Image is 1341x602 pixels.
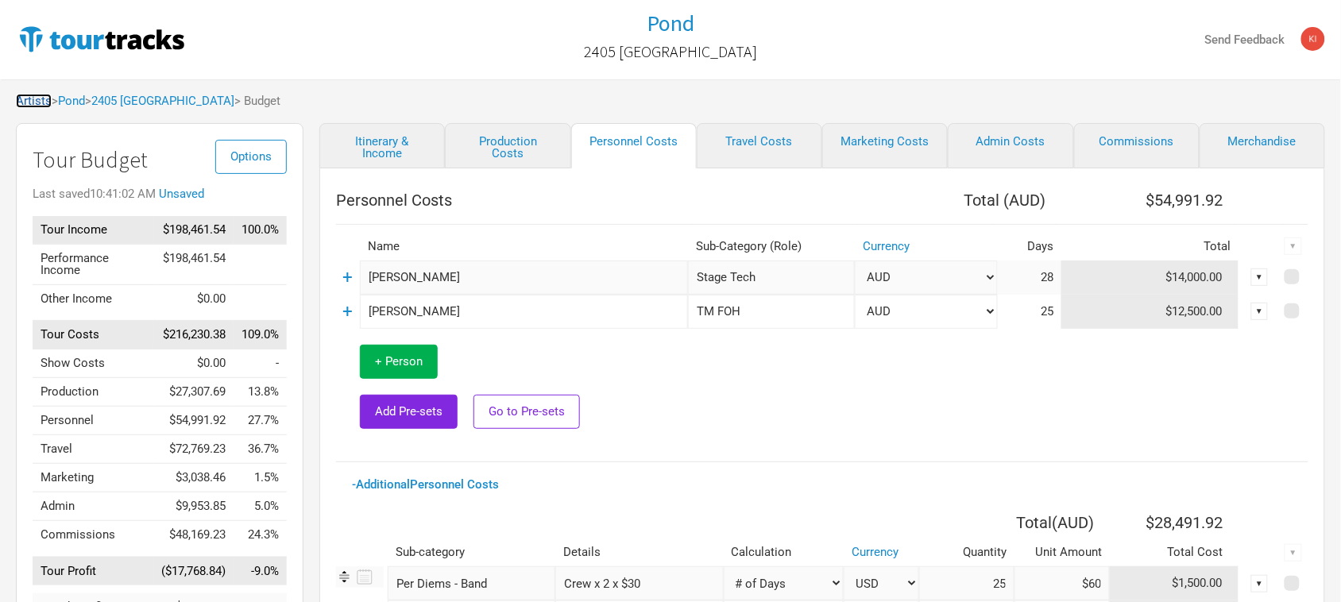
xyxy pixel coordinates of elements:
[1061,295,1239,329] td: $12,500.00
[153,284,234,313] td: $0.00
[1014,538,1110,566] th: Unit Amount
[85,95,234,107] span: >
[1061,260,1239,295] td: $14,000.00
[1285,237,1302,255] div: ▼
[153,407,234,435] td: $54,991.92
[234,464,287,492] td: Marketing as % of Tour Income
[234,407,287,435] td: Personnel as % of Tour Income
[336,184,855,216] th: Personnel Costs
[1251,303,1269,320] div: ▼
[852,545,899,559] a: Currency
[1110,507,1239,538] th: $28,491.92
[863,239,910,253] a: Currency
[375,354,423,369] span: + Person
[33,321,153,349] td: Tour Costs
[1110,566,1239,600] td: $1,500.00
[153,244,234,284] td: $198,461.54
[360,260,688,295] input: eg: Angus
[16,23,187,55] img: TourTracks
[360,295,688,329] input: eg: Sinead
[16,94,52,108] a: Artists
[33,378,153,407] td: Production
[343,301,354,322] a: +
[360,395,458,429] button: Add Pre-sets
[352,477,499,492] a: - Additional Personnel Costs
[1285,544,1302,561] div: ▼
[855,184,1061,216] th: Total ( AUD )
[234,557,287,585] td: Tour Profit as % of Tour Income
[1205,33,1285,47] strong: Send Feedback
[489,404,565,419] span: Go to Pre-sets
[153,557,234,585] td: ($17,768.84)
[234,321,287,349] td: Tour Costs as % of Tour Income
[33,464,153,492] td: Marketing
[52,95,85,107] span: >
[822,123,948,168] a: Marketing Costs
[343,267,354,287] a: +
[33,284,153,313] td: Other Income
[234,284,287,313] td: Other Income as % of Tour Income
[153,349,234,378] td: $0.00
[215,140,287,174] button: Options
[33,216,153,245] td: Tour Income
[91,94,234,108] a: 2405 [GEOGRAPHIC_DATA]
[153,378,234,407] td: $27,307.69
[153,521,234,550] td: $48,169.23
[584,43,757,60] h2: 2405 [GEOGRAPHIC_DATA]
[33,349,153,378] td: Show Costs
[697,123,822,168] a: Travel Costs
[153,216,234,245] td: $198,461.54
[688,233,855,260] th: Sub-Category (Role)
[1200,123,1325,168] a: Merchandise
[234,216,287,245] td: Tour Income as % of Tour Income
[647,11,694,36] a: Pond
[33,188,287,200] div: Last saved 10:41:02 AM
[998,260,1061,295] td: 28
[234,378,287,407] td: Production as % of Tour Income
[584,35,757,68] a: 2405 [GEOGRAPHIC_DATA]
[153,435,234,464] td: $72,769.23
[1074,123,1200,168] a: Commissions
[445,123,570,168] a: Production Costs
[375,404,442,419] span: Add Pre-sets
[234,244,287,284] td: Performance Income as % of Tour Income
[33,492,153,521] td: Admin
[919,538,1014,566] th: Quantity
[153,321,234,349] td: $216,230.38
[33,557,153,585] td: Tour Profit
[234,521,287,550] td: Commissions as % of Tour Income
[234,492,287,521] td: Admin as % of Tour Income
[555,538,723,566] th: Details
[1251,575,1269,592] div: ▼
[360,233,688,260] th: Name
[473,395,580,429] button: Go to Pre-sets
[33,244,153,284] td: Performance Income
[153,492,234,521] td: $9,953.85
[724,538,844,566] th: Calculation
[388,566,555,600] div: Per Diems - Band
[388,538,555,566] th: Sub-category
[688,260,855,295] div: Stage Tech
[234,349,287,378] td: Show Costs as % of Tour Income
[998,295,1061,329] td: 25
[33,407,153,435] td: Personnel
[33,521,153,550] td: Commissions
[58,94,85,108] a: Pond
[336,569,353,585] img: Re-order
[1110,538,1239,566] th: Total Cost
[919,507,1110,538] th: Total ( AUD )
[1061,184,1239,216] th: $54,991.92
[153,464,234,492] td: $3,038.46
[33,435,153,464] td: Travel
[998,233,1061,260] th: Days
[33,148,287,172] h1: Tour Budget
[688,295,855,329] div: TM FOH
[319,123,445,168] a: Itinerary & Income
[230,149,272,164] span: Options
[1301,27,1325,51] img: Kimberley
[360,345,438,379] button: + Person
[234,95,280,107] span: > Budget
[1061,233,1239,260] th: Total
[1251,268,1269,286] div: ▼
